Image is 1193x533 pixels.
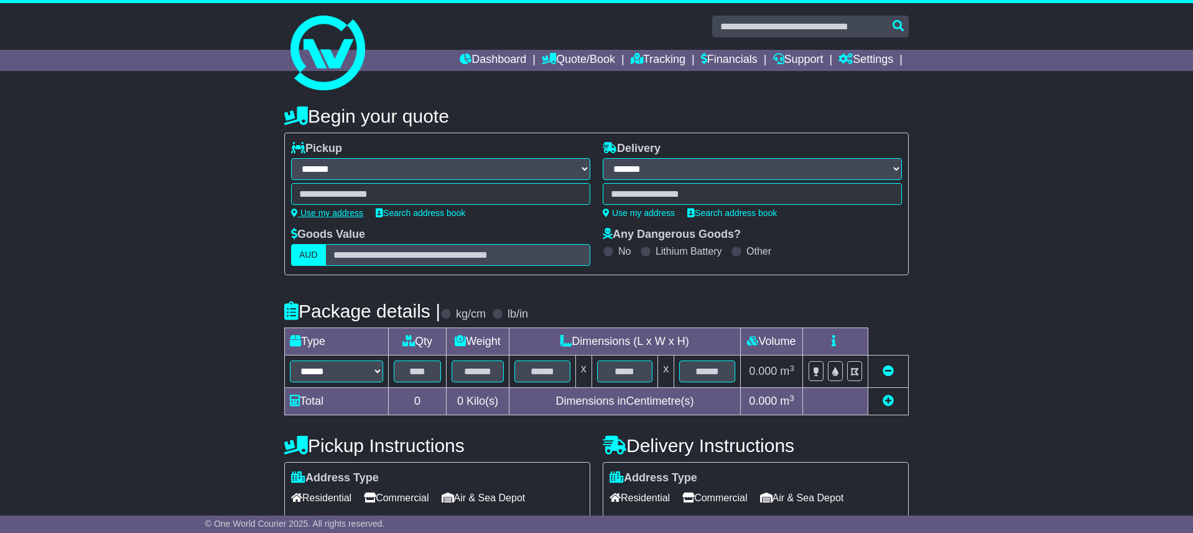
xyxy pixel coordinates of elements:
td: Total [285,388,389,415]
td: 0 [389,388,447,415]
td: Type [285,328,389,356]
label: AUD [291,244,326,266]
a: Tracking [631,50,685,71]
td: Dimensions in Centimetre(s) [509,388,740,415]
sup: 3 [789,394,794,403]
a: Remove this item [883,365,894,377]
td: x [658,356,674,388]
td: Volume [740,328,802,356]
label: Address Type [610,471,697,485]
label: Goods Value [291,228,365,242]
a: Search address book [376,208,465,218]
span: Air & Sea Depot [760,488,844,507]
sup: 3 [789,364,794,373]
a: Support [773,50,824,71]
label: kg/cm [456,308,486,321]
a: Use my address [291,208,363,218]
a: Search address book [687,208,777,218]
a: Settings [838,50,893,71]
label: Address Type [291,471,379,485]
label: No [618,245,631,257]
a: Quote/Book [542,50,615,71]
a: Add new item [883,395,894,407]
span: Residential [610,488,670,507]
span: Commercial [364,488,429,507]
span: Air & Sea Depot [442,488,526,507]
span: m [780,365,794,377]
span: Residential [291,488,351,507]
label: Pickup [291,142,342,156]
td: x [575,356,592,388]
span: 0.000 [749,365,777,377]
label: Other [746,245,771,257]
td: Dimensions (L x W x H) [509,328,740,356]
a: Use my address [603,208,675,218]
h4: Pickup Instructions [284,435,590,456]
a: Dashboard [460,50,526,71]
label: Any Dangerous Goods? [603,228,741,242]
label: Delivery [603,142,661,156]
span: © One World Courier 2025. All rights reserved. [205,519,385,529]
td: Weight [447,328,509,356]
label: Lithium Battery [656,245,722,257]
label: lb/in [508,308,528,321]
a: Financials [701,50,758,71]
h4: Package details | [284,301,440,321]
h4: Delivery Instructions [603,435,909,456]
span: 0.000 [749,395,777,407]
td: Kilo(s) [447,388,509,415]
span: Commercial [682,488,747,507]
h4: Begin your quote [284,106,909,126]
span: 0 [457,395,463,407]
td: Qty [389,328,447,356]
span: m [780,395,794,407]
